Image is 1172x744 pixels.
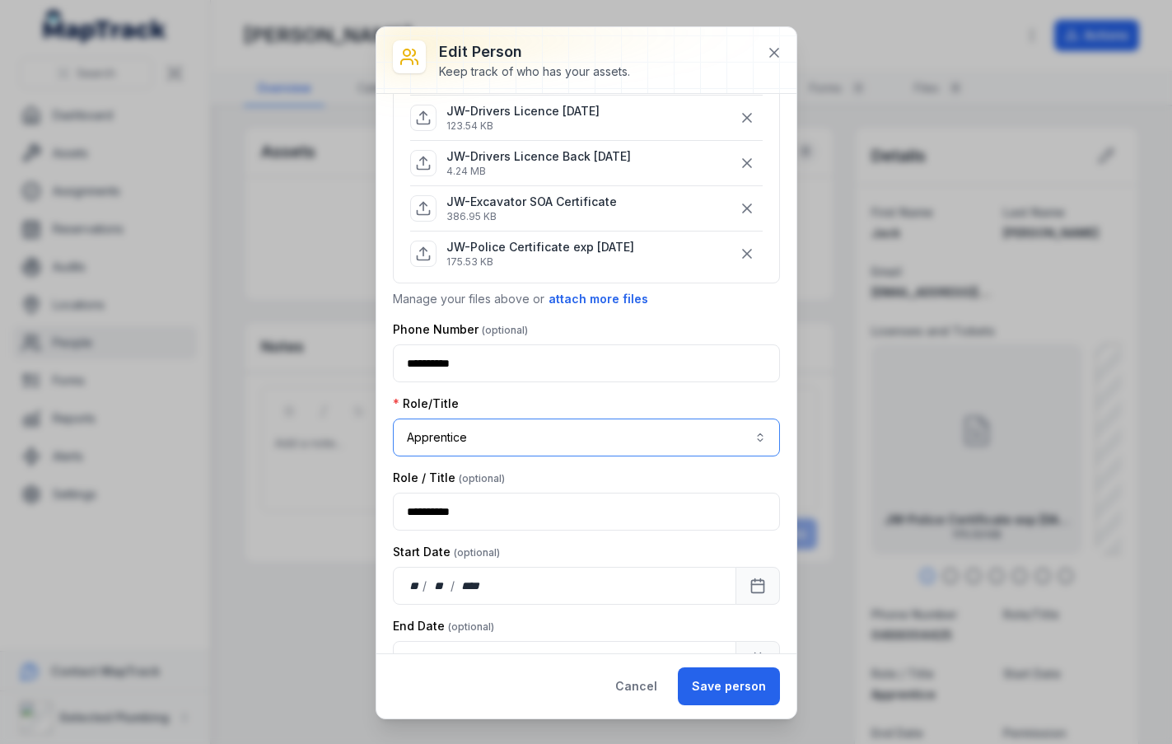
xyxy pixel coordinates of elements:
[393,419,780,456] button: Apprentice
[393,470,505,486] label: Role / Title
[456,652,487,668] div: year,
[439,40,630,63] h3: Edit person
[393,618,494,634] label: End Date
[735,641,780,679] button: Calendar
[393,290,780,308] p: Manage your files above or
[407,652,423,668] div: day,
[446,165,631,178] p: 4.24 MB
[601,667,671,705] button: Cancel
[393,395,459,412] label: Role/Title
[451,578,456,594] div: /
[407,578,423,594] div: day,
[446,194,617,210] p: JW-Excavator SOA Certificate
[423,578,428,594] div: /
[446,255,634,269] p: 175.53 KB
[456,578,487,594] div: year,
[439,63,630,80] div: Keep track of who has your assets.
[446,210,617,223] p: 386.95 KB
[393,544,500,560] label: Start Date
[446,103,600,119] p: JW-Drivers Licence [DATE]
[393,321,528,338] label: Phone Number
[735,567,780,605] button: Calendar
[678,667,780,705] button: Save person
[423,652,428,668] div: /
[446,239,634,255] p: JW-Police Certificate exp [DATE]
[428,652,451,668] div: month,
[446,148,631,165] p: JW-Drivers Licence Back [DATE]
[428,578,451,594] div: month,
[446,119,600,133] p: 123.54 KB
[548,290,649,308] button: attach more files
[451,652,456,668] div: /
